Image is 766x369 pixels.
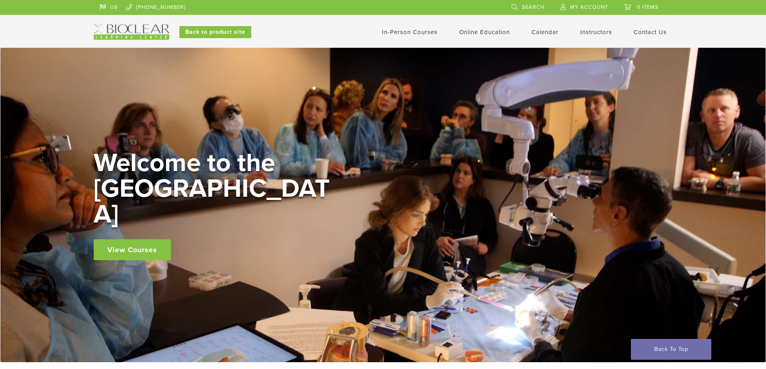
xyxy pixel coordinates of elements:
[459,29,510,36] a: Online Education
[580,29,612,36] a: Instructors
[94,24,169,40] img: Bioclear
[94,239,171,260] a: View Courses
[532,29,559,36] a: Calendar
[570,4,608,10] span: My Account
[634,29,667,36] a: Contact Us
[94,150,335,227] h2: Welcome to the [GEOGRAPHIC_DATA]
[637,4,659,10] span: 0 items
[522,4,544,10] span: Search
[179,26,251,38] a: Back to product site
[382,29,437,36] a: In-Person Courses
[631,339,711,360] a: Back To Top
